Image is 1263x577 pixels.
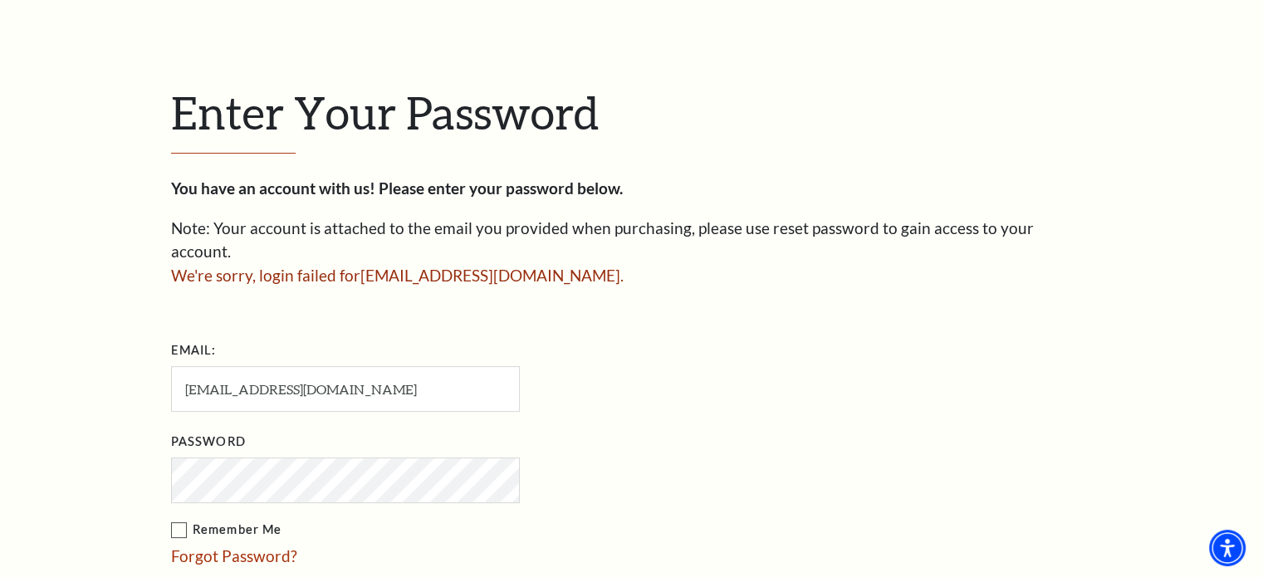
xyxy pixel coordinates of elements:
[171,266,624,285] span: We're sorry, login failed for [EMAIL_ADDRESS][DOMAIN_NAME] .
[171,546,297,565] a: Forgot Password?
[379,178,623,198] strong: Please enter your password below.
[171,340,217,361] label: Email:
[171,86,599,139] span: Enter Your Password
[1209,530,1246,566] div: Accessibility Menu
[171,217,1093,264] p: Note: Your account is attached to the email you provided when purchasing, please use reset passwo...
[171,178,375,198] strong: You have an account with us!
[171,432,246,452] label: Password
[171,520,686,540] label: Remember Me
[171,366,520,412] input: Required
